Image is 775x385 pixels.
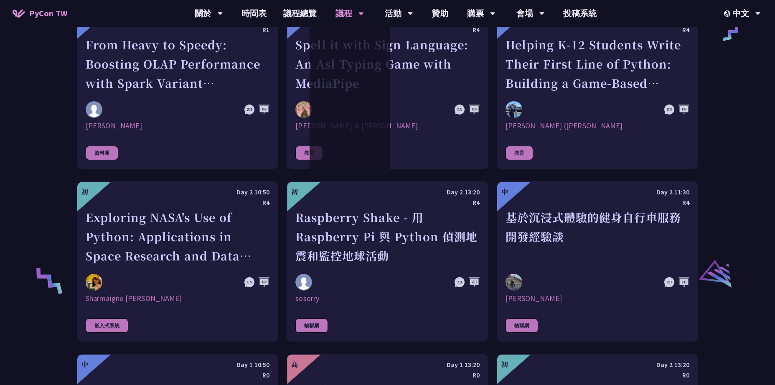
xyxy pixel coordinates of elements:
a: 中 Day 1 11:30 R1 From Heavy to Speedy: Boosting OLAP Performance with Spark Variant Shredding Wei... [77,9,278,169]
div: 基於沉浸式體驗的健身自行車服務開發經驗談 [506,208,689,265]
div: Day 2 13:20 [295,187,479,197]
a: 初 Day 2 10:50 R4 Exploring NASA's Use of Python: Applications in Space Research and Data Analysis... [77,181,278,342]
div: 教育 [506,146,533,160]
img: Peter [506,274,522,291]
div: [PERSON_NAME] ([PERSON_NAME] [506,121,689,131]
a: 初 Day 2 13:20 R4 Raspberry Shake - 用 Raspberry Pi 與 Python 偵測地震和監控地球活動 sosorry sosorry 物聯網 [287,181,488,342]
div: [PERSON_NAME] [86,121,269,131]
div: 資料庫 [86,146,118,160]
div: R0 [86,370,269,380]
div: R4 [295,197,479,208]
a: 中 Day 1 10:50 R4 Spell it with Sign Language: An Asl Typing Game with MediaPipe Megan & Ethan [PE... [287,9,488,169]
img: Locale Icon [724,10,732,17]
div: Day 2 10:50 [86,187,269,197]
div: 物聯網 [506,319,538,333]
div: R1 [86,25,269,35]
img: Wei Jun Cheng [86,101,102,118]
div: R4 [295,25,479,35]
div: 初 [81,187,88,197]
div: Day 2 11:30 [506,187,689,197]
div: From Heavy to Speedy: Boosting OLAP Performance with Spark Variant Shredding [86,35,269,93]
div: 嵌入式系統 [86,319,128,333]
div: 初 [291,187,298,197]
div: R4 [506,25,689,35]
div: Raspberry Shake - 用 Raspberry Pi 與 Python 偵測地震和監控地球活動 [295,208,479,265]
div: Day 1 10:50 [86,360,269,370]
div: 中 [81,360,88,370]
div: Day 1 13:20 [295,360,479,370]
div: 初 [501,360,508,370]
div: R0 [506,370,689,380]
div: Helping K-12 Students Write Their First Line of Python: Building a Game-Based Learning Platform w... [506,35,689,93]
div: Day 2 13:20 [506,360,689,370]
img: Chieh-Hung (Jeff) Cheng [506,101,522,118]
div: 教育 [295,146,323,160]
div: [PERSON_NAME] [506,293,689,303]
div: R4 [86,197,269,208]
div: Spell it with Sign Language: An Asl Typing Game with MediaPipe [295,35,479,93]
div: sosorry [295,293,479,303]
div: 高 [291,360,298,370]
div: Sharmaigne [PERSON_NAME] [86,293,269,303]
div: [PERSON_NAME] & [PERSON_NAME] [295,121,479,131]
div: R4 [506,197,689,208]
span: PyCon TW [29,7,67,20]
a: PyCon TW [4,3,76,24]
div: 物聯網 [295,319,328,333]
img: Home icon of PyCon TW 2025 [13,9,25,18]
img: sosorry [295,274,312,291]
div: 中 [501,187,508,197]
div: Exploring NASA's Use of Python: Applications in Space Research and Data Analysis [86,208,269,265]
a: 中 Day 2 11:30 R4 基於沉浸式體驗的健身自行車服務開發經驗談 Peter [PERSON_NAME] 物聯網 [497,181,698,342]
a: 中 Day 1 11:15 R4 Helping K-12 Students Write Their First Line of Python: Building a Game-Based Le... [497,9,698,169]
img: Sharmaigne Angelie Mabano [86,274,102,291]
div: R0 [295,370,479,380]
img: Megan & Ethan [295,101,312,118]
